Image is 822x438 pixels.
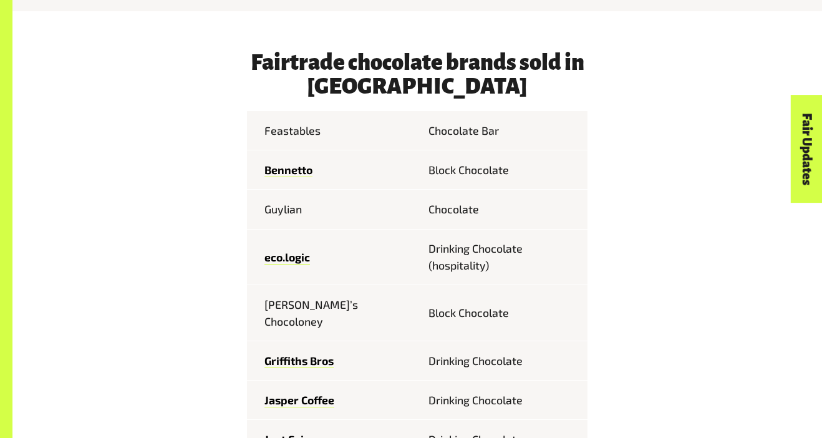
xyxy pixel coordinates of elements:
td: [PERSON_NAME]’s Chocoloney [247,285,417,341]
a: eco.logic [264,250,310,265]
td: Chocolate [417,190,587,229]
h3: Fairtrade chocolate brands sold in [GEOGRAPHIC_DATA] [247,51,587,99]
td: Block Chocolate [417,150,587,190]
td: Block Chocolate [417,285,587,341]
td: Feastables [247,111,417,150]
td: Drinking Chocolate [417,380,587,419]
td: Guylian [247,190,417,229]
td: Drinking Chocolate (hospitality) [417,229,587,285]
a: Jasper Coffee [264,393,334,407]
a: Bennetto [264,163,312,177]
a: Griffiths Bros [264,354,334,368]
td: Drinking Chocolate [417,341,587,380]
td: Chocolate Bar [417,111,587,150]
